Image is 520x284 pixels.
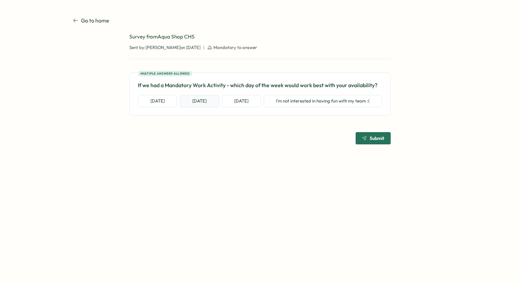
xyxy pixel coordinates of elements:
[73,16,109,25] a: Go to home
[129,33,391,41] div: Survey from Aqua Shop CHS
[129,45,200,51] span: Sent by: [PERSON_NAME] on [DATE]
[81,16,109,25] p: Go to home
[141,71,190,76] span: Multiple answers allowed
[264,95,382,107] button: I'm not interested in having fun with my team :(
[222,95,261,107] button: [DATE]
[370,136,384,141] span: Submit
[138,81,382,90] p: If we had a Mandatory Work Activity - which day of the week would work best with your availability?
[180,95,219,107] button: [DATE]
[203,45,205,51] span: |
[138,95,177,107] button: [DATE]
[213,45,257,51] span: Mandatory to answer
[356,132,391,144] button: Submit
